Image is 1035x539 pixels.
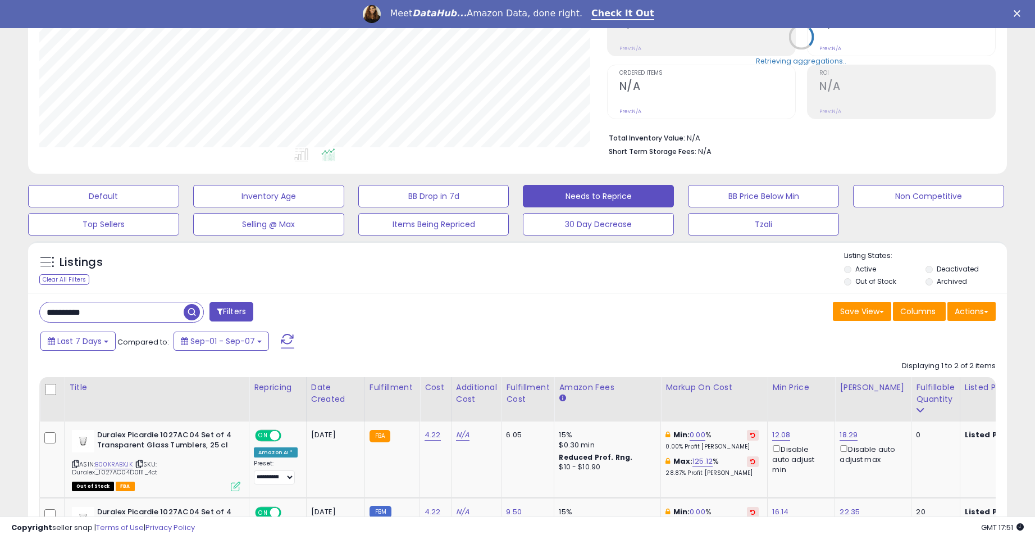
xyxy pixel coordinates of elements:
div: Repricing [254,382,302,393]
b: Max: [673,456,693,466]
span: Compared to: [117,337,169,347]
small: Amazon Fees. [559,393,566,404]
a: 18.29 [840,429,858,441]
p: 0.00% Profit [PERSON_NAME] [665,443,759,451]
button: 30 Day Decrease [523,213,674,235]
span: ON [256,431,270,440]
button: Non Competitive [853,185,1004,207]
div: Fulfillment Cost [506,382,549,405]
div: 6.05 [506,430,545,440]
button: Inventory Age [193,185,344,207]
div: Markup on Cost [665,382,763,393]
div: Disable auto adjust min [772,443,826,475]
div: [DATE] [311,430,356,440]
div: Meet Amazon Data, done right. [390,8,582,19]
b: Reduced Prof. Rng. [559,452,632,462]
strong: Copyright [11,522,52,533]
button: Tzali [688,213,839,235]
a: 12.08 [772,429,790,441]
span: Last 7 Days [57,336,102,347]
button: Items Being Repriced [358,213,509,235]
button: Save View [833,302,891,321]
a: N/A [456,429,469,441]
span: Columns [900,306,936,317]
img: 21jEjTw81ZL._SL40_.jpg [72,430,94,452]
a: 4.22 [425,429,441,441]
div: Close [1014,10,1025,17]
button: Columns [893,302,946,321]
div: Cost [425,382,446,393]
label: Active [855,264,876,274]
a: Terms of Use [96,522,144,533]
span: FBA [116,482,135,491]
div: % [665,430,759,451]
a: B00KRABXJK [95,460,133,469]
a: Privacy Policy [145,522,195,533]
label: Archived [937,277,967,286]
div: Min Price [772,382,830,393]
div: $0.30 min [559,440,652,450]
div: Displaying 1 to 2 of 2 items [902,361,996,372]
div: Amazon AI * [254,447,298,458]
span: OFF [280,431,298,440]
button: Top Sellers [28,213,179,235]
a: 125.12 [692,456,713,467]
th: The percentage added to the cost of goods (COGS) that forms the calculator for Min & Max prices. [661,377,768,422]
label: Deactivated [937,264,979,274]
button: Needs to Reprice [523,185,674,207]
div: Fulfillment [370,382,415,393]
a: 0.00 [690,429,705,441]
div: Preset: [254,460,298,485]
i: DataHub... [412,8,467,19]
p: 28.87% Profit [PERSON_NAME] [665,469,759,477]
div: [PERSON_NAME] [840,382,906,393]
button: BB Price Below Min [688,185,839,207]
div: Date Created [311,382,360,405]
span: All listings that are currently out of stock and unavailable for purchase on Amazon [72,482,114,491]
div: seller snap | | [11,523,195,533]
div: Fulfillable Quantity [916,382,955,405]
label: Out of Stock [855,277,896,286]
div: Disable auto adjust max [840,443,902,465]
button: Actions [947,302,996,321]
p: Listing States: [844,251,1007,261]
button: Default [28,185,179,207]
b: Min: [673,429,690,440]
button: Last 7 Days [40,332,116,351]
span: Sep-01 - Sep-07 [190,336,255,347]
button: Selling @ Max [193,213,344,235]
div: Amazon Fees [559,382,656,393]
small: FBA [370,430,390,442]
h5: Listings [60,255,103,270]
button: BB Drop in 7d [358,185,509,207]
img: Profile image for Georgie [363,5,381,23]
div: $10 - $10.90 [559,463,652,472]
b: Listed Price: [965,429,1016,440]
a: Check It Out [591,8,654,20]
b: Duralex Picardie 1027AC04 Set of 4 Transparent Glass Tumblers, 25 cl [97,430,234,454]
div: Clear All Filters [39,274,89,285]
div: 15% [559,430,652,440]
button: Filters [209,302,253,321]
span: 2025-09-15 17:51 GMT [981,522,1024,533]
div: Retrieving aggregations.. [756,56,846,66]
button: Sep-01 - Sep-07 [174,332,269,351]
div: % [665,456,759,477]
div: ASIN: [72,430,240,490]
div: Title [69,382,244,393]
span: | SKU: Duralex_1027AC04D0111_4ct [72,460,157,477]
div: Additional Cost [456,382,497,405]
div: 0 [916,430,951,440]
